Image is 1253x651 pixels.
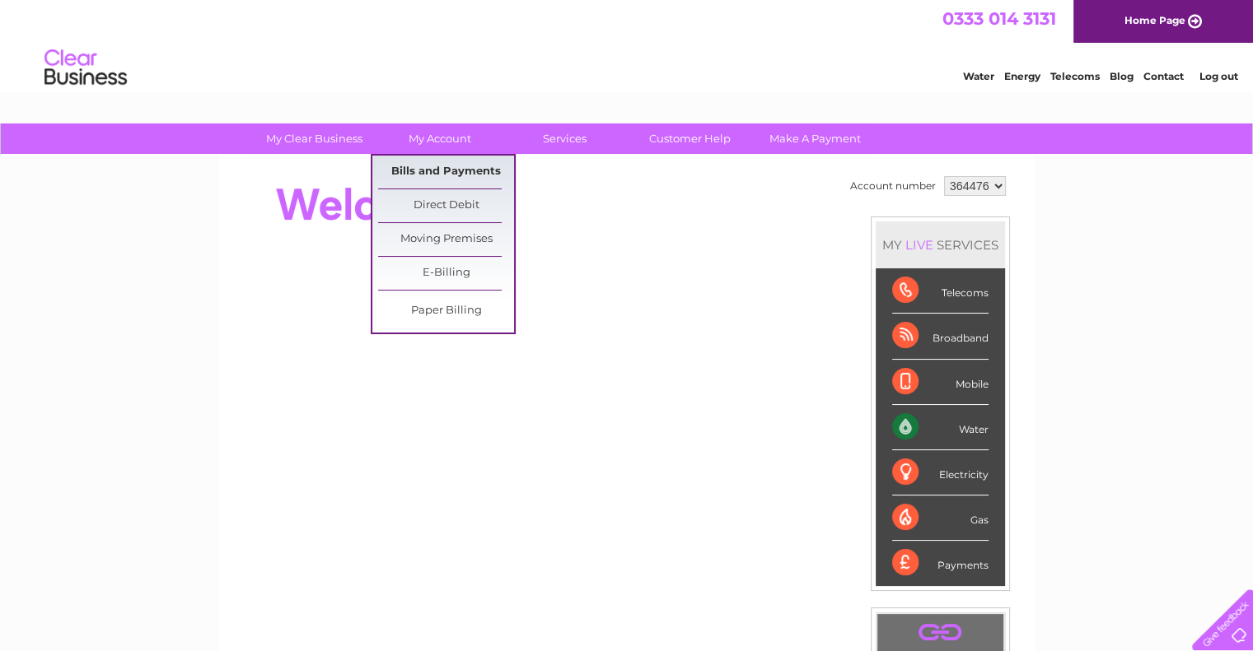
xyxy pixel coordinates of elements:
[846,172,940,200] td: Account number
[892,360,989,405] div: Mobile
[892,268,989,314] div: Telecoms
[892,450,989,495] div: Electricity
[881,618,999,647] a: .
[238,9,1017,80] div: Clear Business is a trading name of Verastar Limited (registered in [GEOGRAPHIC_DATA] No. 3667643...
[246,123,382,154] a: My Clear Business
[378,295,514,328] a: Paper Billing
[1110,70,1134,82] a: Blog
[942,8,1056,29] a: 0333 014 3131
[892,541,989,585] div: Payments
[622,123,758,154] a: Customer Help
[892,405,989,450] div: Water
[1004,70,1040,82] a: Energy
[378,223,514,256] a: Moving Premises
[902,237,937,253] div: LIVE
[1199,70,1237,82] a: Log out
[372,123,507,154] a: My Account
[378,156,514,188] a: Bills and Payments
[44,43,128,93] img: logo.png
[1050,70,1100,82] a: Telecoms
[497,123,633,154] a: Services
[892,495,989,541] div: Gas
[1143,70,1184,82] a: Contact
[378,257,514,290] a: E-Billing
[876,221,1005,268] div: MY SERVICES
[747,123,883,154] a: Make A Payment
[963,70,994,82] a: Water
[378,189,514,222] a: Direct Debit
[892,314,989,359] div: Broadband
